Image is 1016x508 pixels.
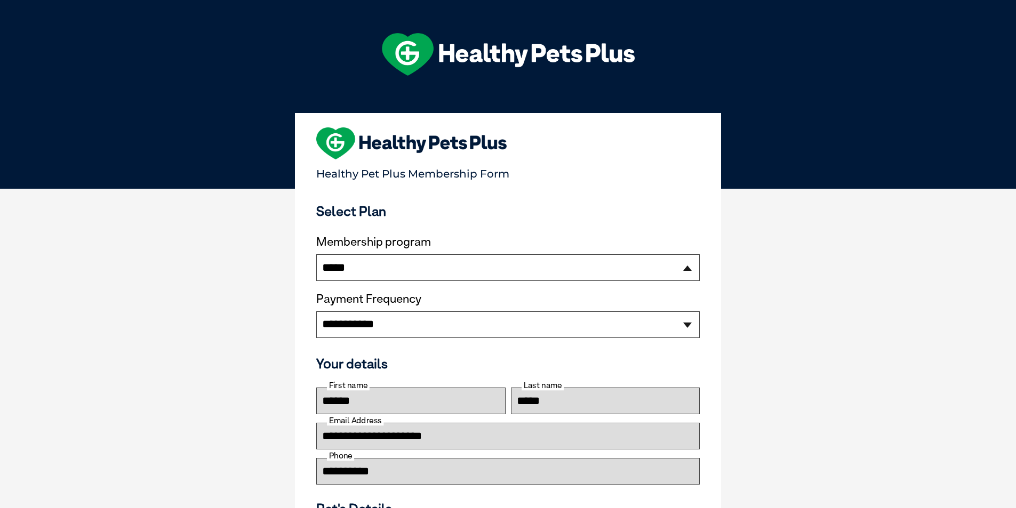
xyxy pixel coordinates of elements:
label: Phone [327,451,354,461]
img: hpp-logo-landscape-green-white.png [382,33,635,76]
img: heart-shape-hpp-logo-large.png [316,127,507,159]
label: Membership program [316,235,700,249]
h3: Select Plan [316,203,700,219]
h3: Your details [316,356,700,372]
label: Email Address [327,416,383,425]
label: First name [327,381,370,390]
label: Payment Frequency [316,292,421,306]
label: Last name [522,381,564,390]
p: Healthy Pet Plus Membership Form [316,163,700,180]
